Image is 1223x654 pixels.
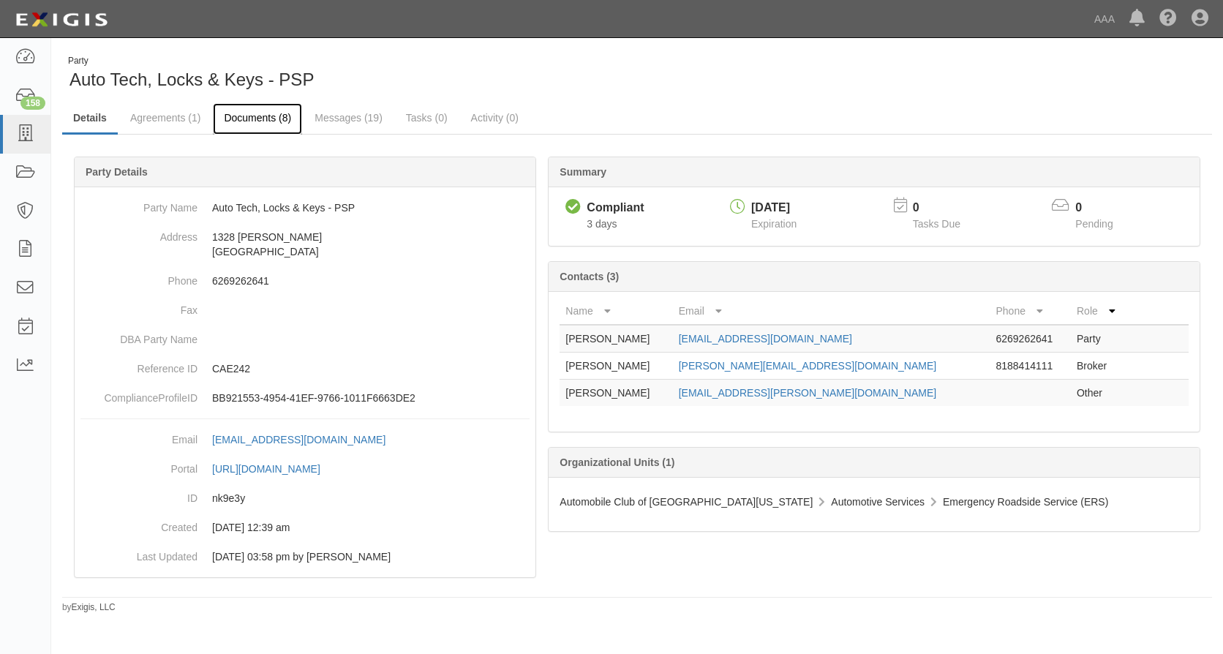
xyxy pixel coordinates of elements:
div: Compliant [587,200,644,217]
td: Broker [1071,353,1130,380]
a: [EMAIL_ADDRESS][DOMAIN_NAME] [679,333,852,345]
a: Exigis, LLC [72,602,116,612]
div: Auto Tech, Locks & Keys - PSP [62,55,626,92]
a: [EMAIL_ADDRESS][PERSON_NAME][DOMAIN_NAME] [679,387,936,399]
td: 6269262641 [990,325,1071,353]
td: [PERSON_NAME] [560,353,672,380]
p: BB921553-4954-41EF-9766-1011F6663DE2 [212,391,530,405]
b: Organizational Units (1) [560,456,674,468]
th: Role [1071,298,1130,325]
img: logo-5460c22ac91f19d4615b14bd174203de0afe785f0fc80cf4dbbc73dc1793850b.png [11,7,112,33]
span: Since 09/05/2025 [587,218,617,230]
td: Other [1071,380,1130,407]
span: Pending [1075,218,1113,230]
i: Help Center - Complianz [1159,10,1177,28]
p: 0 [1075,200,1131,217]
td: Party [1071,325,1130,353]
dt: Email [80,425,197,447]
a: AAA [1087,4,1122,34]
dd: Auto Tech, Locks & Keys - PSP [80,193,530,222]
td: 8188414111 [990,353,1071,380]
div: Party [68,55,314,67]
a: [PERSON_NAME][EMAIL_ADDRESS][DOMAIN_NAME] [679,360,936,372]
div: [EMAIL_ADDRESS][DOMAIN_NAME] [212,432,385,447]
a: Details [62,103,118,135]
span: Tasks Due [913,218,960,230]
span: Auto Tech, Locks & Keys - PSP [69,69,314,89]
i: Compliant [565,200,581,215]
th: Phone [990,298,1071,325]
dt: Fax [80,296,197,317]
dd: 6269262641 [80,266,530,296]
dt: ID [80,484,197,505]
a: Messages (19) [304,103,394,132]
dt: Reference ID [80,354,197,376]
div: [DATE] [751,200,797,217]
b: Party Details [86,166,148,178]
dd: 07/15/2024 03:58 pm by Benjamin Tully [80,542,530,571]
span: Automotive Services [831,496,925,508]
dt: DBA Party Name [80,325,197,347]
dt: Portal [80,454,197,476]
dt: Created [80,513,197,535]
a: Agreements (1) [119,103,211,132]
b: Contacts (3) [560,271,619,282]
dd: 1328 [PERSON_NAME] [GEOGRAPHIC_DATA] [80,222,530,266]
small: by [62,601,116,614]
a: Tasks (0) [395,103,459,132]
td: [PERSON_NAME] [560,380,672,407]
span: Expiration [751,218,797,230]
b: Summary [560,166,606,178]
td: [PERSON_NAME] [560,325,672,353]
a: [EMAIL_ADDRESS][DOMAIN_NAME] [212,434,402,446]
dd: nk9e3y [80,484,530,513]
th: Name [560,298,672,325]
dd: 03/10/2023 12:39 am [80,513,530,542]
a: Activity (0) [460,103,530,132]
p: 0 [913,200,979,217]
dt: Last Updated [80,542,197,564]
dt: Address [80,222,197,244]
dt: Party Name [80,193,197,215]
a: Documents (8) [213,103,302,135]
a: [URL][DOMAIN_NAME] [212,463,336,475]
th: Email [673,298,990,325]
dt: Phone [80,266,197,288]
div: 158 [20,97,45,110]
span: Automobile Club of [GEOGRAPHIC_DATA][US_STATE] [560,496,813,508]
p: CAE242 [212,361,530,376]
dt: ComplianceProfileID [80,383,197,405]
span: Emergency Roadside Service (ERS) [943,496,1108,508]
